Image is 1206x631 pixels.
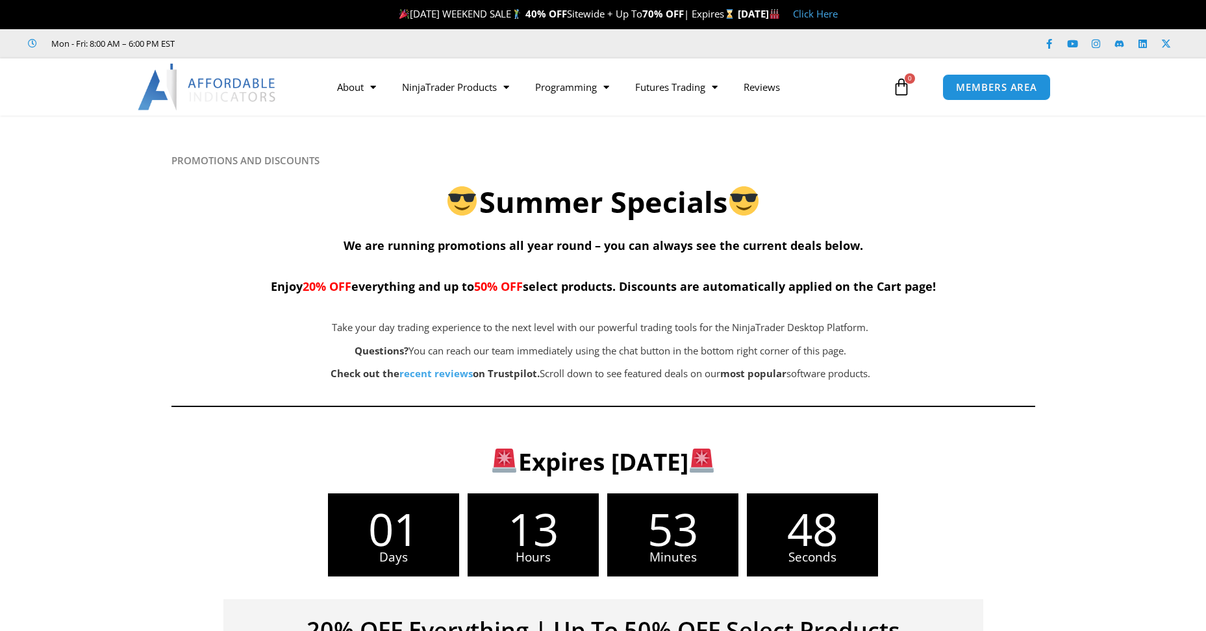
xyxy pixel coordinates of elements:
[642,7,684,20] strong: 70% OFF
[956,82,1037,92] span: MEMBERS AREA
[344,238,863,253] span: We are running promotions all year round – you can always see the current deals below.
[607,506,738,551] span: 53
[399,367,473,380] a: recent reviews
[193,37,388,50] iframe: Customer reviews powered by Trustpilot
[512,9,521,19] img: 🏌️‍♂️
[474,278,523,294] span: 50% OFF
[171,183,1035,221] h2: Summer Specials
[492,449,516,473] img: 🚨
[389,72,522,102] a: NinjaTrader Products
[525,7,567,20] strong: 40% OFF
[690,449,714,473] img: 🚨
[396,7,737,20] span: [DATE] WEEKEND SALE Sitewide + Up To | Expires
[332,321,868,334] span: Take your day trading experience to the next level with our powerful trading tools for the NinjaT...
[331,367,540,380] strong: Check out the on Trustpilot.
[236,342,965,360] p: You can reach our team immediately using the chat button in the bottom right corner of this page.
[48,36,175,51] span: Mon - Fri: 8:00 AM – 6:00 PM EST
[522,72,622,102] a: Programming
[303,278,351,294] span: 20% OFF
[770,9,779,19] img: 🏭
[138,64,277,110] img: LogoAI | Affordable Indicators – NinjaTrader
[447,186,477,216] img: 😎
[328,506,459,551] span: 01
[324,72,389,102] a: About
[720,367,786,380] b: most popular
[328,551,459,563] span: Days
[873,68,930,106] a: 0
[399,9,409,19] img: 🎉
[747,551,878,563] span: Seconds
[236,365,965,383] p: Scroll down to see featured deals on our software products.
[468,551,599,563] span: Hours
[355,344,408,357] strong: Questions?
[747,506,878,551] span: 48
[731,72,793,102] a: Reviews
[171,155,1035,167] h6: PROMOTIONS AND DISCOUNTS
[622,72,731,102] a: Futures Trading
[271,278,936,294] span: Enjoy everything and up to select products. Discounts are automatically applied on the Cart page!
[324,72,889,102] nav: Menu
[725,9,735,19] img: ⌛
[468,506,599,551] span: 13
[192,446,1014,477] h3: Expires [DATE]
[793,7,838,20] a: Click Here
[942,74,1051,101] a: MEMBERS AREA
[607,551,738,563] span: Minutes
[905,73,915,84] span: 0
[738,7,780,20] strong: [DATE]
[729,186,759,216] img: 😎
